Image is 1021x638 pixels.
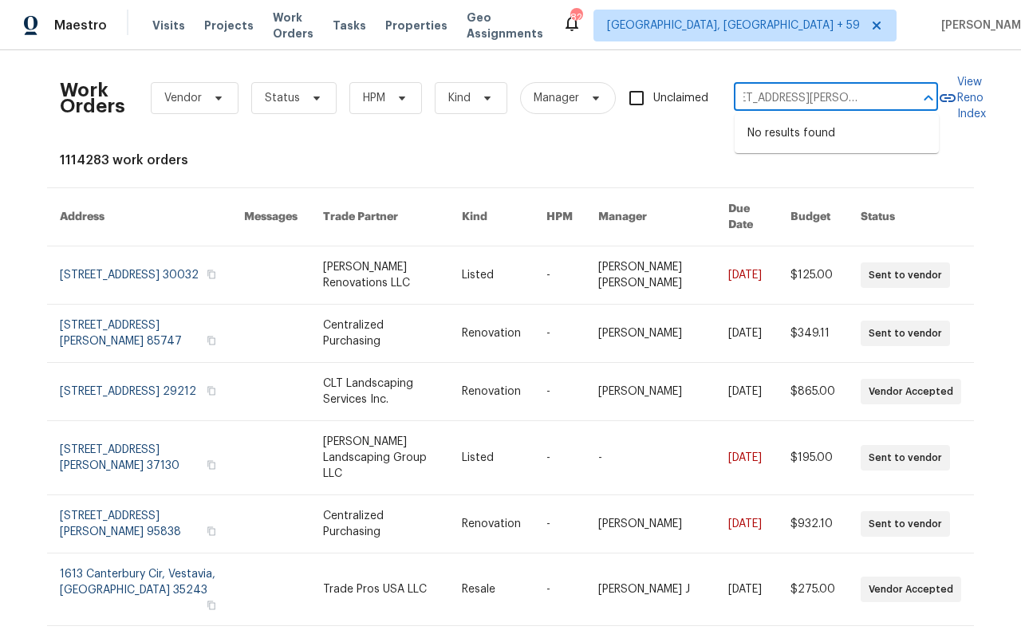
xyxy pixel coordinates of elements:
[534,363,585,421] td: -
[570,10,581,26] div: 821
[363,90,385,106] span: HPM
[607,18,860,33] span: [GEOGRAPHIC_DATA], [GEOGRAPHIC_DATA] + 59
[534,421,585,495] td: -
[734,86,893,111] input: Enter in an address
[60,82,125,114] h2: Work Orders
[585,305,715,363] td: [PERSON_NAME]
[917,87,940,109] button: Close
[449,495,534,553] td: Renovation
[449,421,534,495] td: Listed
[938,74,986,122] a: View Reno Index
[449,246,534,305] td: Listed
[47,188,231,246] th: Address
[310,553,449,626] td: Trade Pros USA LLC
[385,18,447,33] span: Properties
[204,384,219,398] button: Copy Address
[653,90,708,107] span: Unclaimed
[310,246,449,305] td: [PERSON_NAME] Renovations LLC
[449,305,534,363] td: Renovation
[585,363,715,421] td: [PERSON_NAME]
[310,421,449,495] td: [PERSON_NAME] Landscaping Group LLC
[449,188,534,246] th: Kind
[467,10,543,41] span: Geo Assignments
[310,188,449,246] th: Trade Partner
[534,305,585,363] td: -
[534,188,585,246] th: HPM
[585,421,715,495] td: -
[848,188,974,246] th: Status
[448,90,471,106] span: Kind
[778,188,848,246] th: Budget
[534,495,585,553] td: -
[735,114,939,153] div: No results found
[449,553,534,626] td: Resale
[310,363,449,421] td: CLT Landscaping Services Inc.
[204,458,219,472] button: Copy Address
[449,363,534,421] td: Renovation
[310,495,449,553] td: Centralized Purchasing
[585,188,715,246] th: Manager
[204,333,219,348] button: Copy Address
[54,18,107,33] span: Maestro
[585,495,715,553] td: [PERSON_NAME]
[204,598,219,612] button: Copy Address
[585,246,715,305] td: [PERSON_NAME] [PERSON_NAME]
[204,18,254,33] span: Projects
[585,553,715,626] td: [PERSON_NAME] J
[534,246,585,305] td: -
[164,90,202,106] span: Vendor
[152,18,185,33] span: Visits
[333,20,366,31] span: Tasks
[715,188,778,246] th: Due Date
[204,267,219,282] button: Copy Address
[231,188,310,246] th: Messages
[204,524,219,538] button: Copy Address
[534,553,585,626] td: -
[273,10,313,41] span: Work Orders
[265,90,300,106] span: Status
[60,152,961,168] div: 1114283 work orders
[534,90,579,106] span: Manager
[310,305,449,363] td: Centralized Purchasing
